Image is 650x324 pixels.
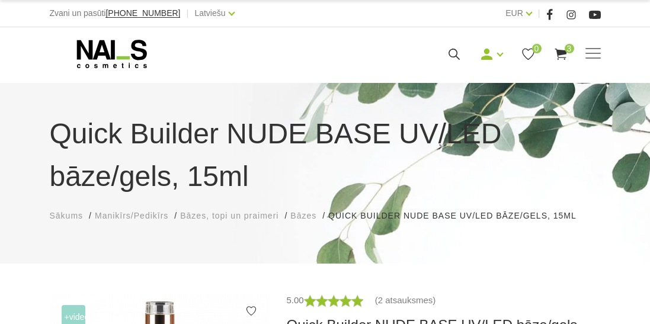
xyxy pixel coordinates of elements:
span: | [538,6,540,21]
div: Zvani un pasūti [50,6,181,21]
a: [PHONE_NUMBER] [105,9,180,18]
a: Bāzes, topi un praimeri [180,210,278,222]
span: 0 [532,44,542,53]
h1: Quick Builder NUDE BASE UV/LED bāze/gels, 15ml [50,113,601,198]
a: Bāzes [290,210,316,222]
a: 3 [553,47,568,62]
li: Quick Builder NUDE BASE UV/LED bāze/gels, 15ml [328,210,588,222]
span: Bāzes, topi un praimeri [180,211,278,220]
a: (2 atsauksmes) [375,293,436,307]
span: Bāzes [290,211,316,220]
a: Latviešu [194,6,225,20]
span: [PHONE_NUMBER] [105,8,180,18]
span: 5.00 [287,295,304,305]
a: Manikīrs/Pedikīrs [95,210,168,222]
span: 3 [565,44,574,53]
a: Sākums [50,210,84,222]
a: EUR [505,6,523,20]
a: 0 [521,47,536,62]
span: Manikīrs/Pedikīrs [95,211,168,220]
span: | [186,6,188,21]
span: Sākums [50,211,84,220]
